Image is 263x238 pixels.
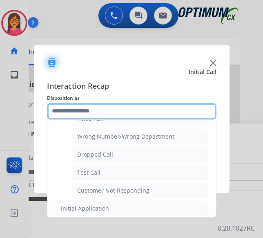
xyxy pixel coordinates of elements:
span: Disposition as [47,93,216,103]
div: Wrong Number/Wrong Department [77,132,174,141]
div: Test Call [77,168,100,177]
img: contactIcon [42,53,62,72]
div: Customer Not Responding [77,186,149,195]
p: 0.20.1027RC [218,223,255,233]
span: Initial Call [189,68,216,76]
div: Dropped Call [77,150,113,159]
div: Initial Application [61,204,109,213]
span: Interaction Recap [47,80,216,93]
